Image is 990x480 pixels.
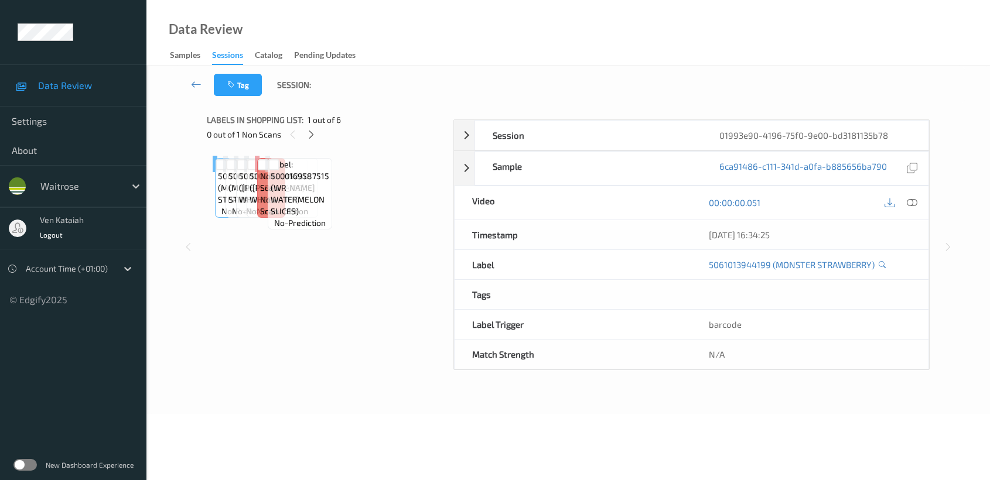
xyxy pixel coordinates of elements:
button: Tag [214,74,262,96]
span: no-prediction [221,205,273,217]
div: Label Trigger [455,310,692,339]
span: Labels in shopping list: [207,114,303,126]
div: Session01993e90-4196-75f0-9e00-bd3181135b78 [454,120,930,150]
div: Pending Updates [294,49,356,64]
div: N/A [691,340,928,369]
div: [DATE] 16:34:25 [709,229,911,241]
a: Sessions [212,47,255,65]
span: Session: [277,79,311,91]
span: no-prediction [257,205,308,217]
a: Samples [170,47,212,64]
span: 1 out of 6 [308,114,341,126]
a: 00:00:00.051 [709,197,760,208]
div: 01993e90-4196-75f0-9e00-bd3181135b78 [702,121,928,150]
span: no-prediction [232,205,284,217]
span: no-prediction [274,217,326,229]
span: no-prediction [246,205,298,217]
span: Label: 5061013944199 (MONSTER STRAWBERRY) [218,159,276,205]
span: Label: 5000169015230 ([PERSON_NAME] WHOLE MILK) [250,159,315,205]
span: Label: 5000169015230 ([PERSON_NAME] WHOLE MILK) [239,159,305,205]
div: Timestamp [455,220,692,249]
a: 5061013944199 (MONSTER STRAWBERRY) [709,259,875,270]
div: Samples [170,49,200,64]
div: barcode [691,310,928,339]
div: Video [455,186,692,220]
span: Label: 5061013944199 (MONSTER STRAWBERRY) [228,159,287,205]
div: Catalog [255,49,282,64]
div: Data Review [169,23,243,35]
div: Match Strength [455,340,692,369]
span: non-scan [260,194,282,217]
div: Sessions [212,49,243,65]
div: Sample6ca91486-c111-341d-a0fa-b885656ba790 [454,151,930,186]
div: Sample [475,152,702,185]
div: Session [475,121,702,150]
div: Tags [455,280,692,309]
div: Label [455,250,692,279]
span: Label: 5000169587515 (WR WATERMELON SLICES) [271,159,329,217]
a: Catalog [255,47,294,64]
div: 0 out of 1 Non Scans [207,127,445,142]
span: Label: Non-Scan [260,159,282,194]
a: 6ca91486-c111-341d-a0fa-b885656ba790 [719,160,887,176]
a: Pending Updates [294,47,367,64]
